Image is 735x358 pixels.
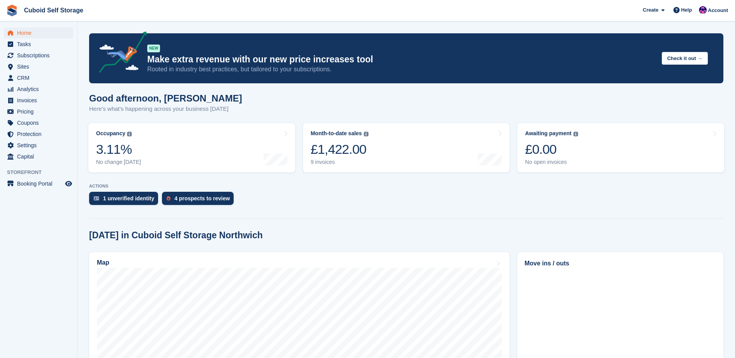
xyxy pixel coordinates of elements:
[525,141,578,157] div: £0.00
[4,95,73,106] a: menu
[364,132,368,136] img: icon-info-grey-7440780725fd019a000dd9b08b2336e03edf1995a4989e88bcd33f0948082b44.svg
[17,151,64,162] span: Capital
[17,50,64,61] span: Subscriptions
[4,140,73,151] a: menu
[4,28,73,38] a: menu
[174,195,230,201] div: 4 prospects to review
[97,259,109,266] h2: Map
[681,6,692,14] span: Help
[94,196,99,201] img: verify_identity-adf6edd0f0f0b5bbfe63781bf79b02c33cf7c696d77639b501bdc392416b5a36.svg
[147,45,160,52] div: NEW
[643,6,658,14] span: Create
[89,105,242,114] p: Here's what's happening across your business [DATE]
[96,159,141,165] div: No change [DATE]
[303,123,510,172] a: Month-to-date sales £1,422.00 9 invoices
[162,192,238,209] a: 4 prospects to review
[103,195,154,201] div: 1 unverified identity
[4,129,73,139] a: menu
[17,129,64,139] span: Protection
[167,196,170,201] img: prospect-51fa495bee0391a8d652442698ab0144808aea92771e9ea1ae160a38d050c398.svg
[17,61,64,72] span: Sites
[21,4,86,17] a: Cuboid Self Storage
[17,84,64,95] span: Analytics
[311,159,368,165] div: 9 invoices
[17,95,64,106] span: Invoices
[4,84,73,95] a: menu
[17,117,64,128] span: Coupons
[147,65,656,74] p: Rooted in industry best practices, but tailored to your subscriptions.
[89,230,263,241] h2: [DATE] in Cuboid Self Storage Northwich
[517,123,724,172] a: Awaiting payment £0.00 No open invoices
[89,93,242,103] h1: Good afternoon, [PERSON_NAME]
[4,50,73,61] a: menu
[93,31,147,76] img: price-adjustments-announcement-icon-8257ccfd72463d97f412b2fc003d46551f7dbcb40ab6d574587a9cd5c0d94...
[17,72,64,83] span: CRM
[17,178,64,189] span: Booking Portal
[17,39,64,50] span: Tasks
[96,141,141,157] div: 3.11%
[17,28,64,38] span: Home
[127,132,132,136] img: icon-info-grey-7440780725fd019a000dd9b08b2336e03edf1995a4989e88bcd33f0948082b44.svg
[4,178,73,189] a: menu
[708,7,728,14] span: Account
[525,259,716,268] h2: Move ins / outs
[662,52,708,65] button: Check it out →
[525,130,571,137] div: Awaiting payment
[17,106,64,117] span: Pricing
[699,6,707,14] img: Gurpreet Dev
[147,54,656,65] p: Make extra revenue with our new price increases tool
[525,159,578,165] div: No open invoices
[311,141,368,157] div: £1,422.00
[88,123,295,172] a: Occupancy 3.11% No change [DATE]
[7,169,77,176] span: Storefront
[64,179,73,188] a: Preview store
[4,106,73,117] a: menu
[6,5,18,16] img: stora-icon-8386f47178a22dfd0bd8f6a31ec36ba5ce8667c1dd55bd0f319d3a0aa187defe.svg
[4,39,73,50] a: menu
[96,130,125,137] div: Occupancy
[17,140,64,151] span: Settings
[4,61,73,72] a: menu
[4,72,73,83] a: menu
[573,132,578,136] img: icon-info-grey-7440780725fd019a000dd9b08b2336e03edf1995a4989e88bcd33f0948082b44.svg
[311,130,362,137] div: Month-to-date sales
[89,184,723,189] p: ACTIONS
[4,151,73,162] a: menu
[4,117,73,128] a: menu
[89,192,162,209] a: 1 unverified identity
